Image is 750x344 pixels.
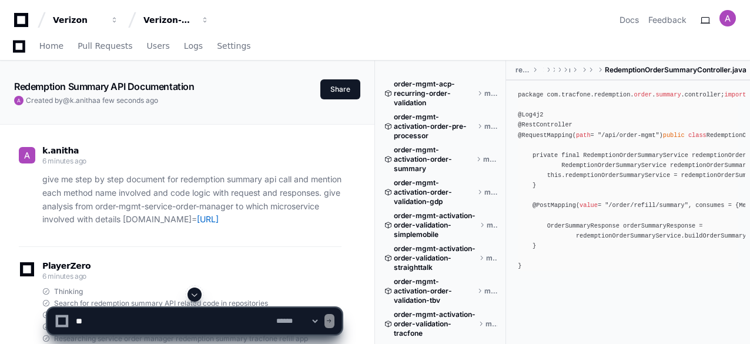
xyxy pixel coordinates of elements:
[655,91,681,98] span: summary
[663,132,685,139] span: public
[14,96,24,105] img: ACg8ocKGBNQ52QSK5jfzVjWMyfslDwz9pWz-hnaw9gZSdrKQv8TeKQ=s96-c
[63,96,70,105] span: @
[484,188,497,197] span: master
[26,96,158,105] span: Created by
[143,14,194,26] div: Verizon-Clarify-Order-Management
[147,33,170,60] a: Users
[39,33,63,60] a: Home
[483,155,497,164] span: master
[217,33,250,60] a: Settings
[42,156,86,165] span: 6 minutes ago
[39,42,63,49] span: Home
[688,132,707,139] span: class
[184,33,203,60] a: Logs
[394,112,475,141] span: order-mgmt-activation-order-pre-processor
[719,10,736,26] img: ACg8ocKGBNQ52QSK5jfzVjWMyfslDwz9pWz-hnaw9gZSdrKQv8TeKQ=s96-c
[518,90,738,271] div: package com.tracfone.redemption. . .controller; com.tracfone.redemption. . .config.ValidJson; com...
[725,91,746,98] span: import
[70,96,96,105] span: k.anitha
[569,65,570,75] span: redemption
[394,244,477,272] span: order-mgmt-activation-order-validation-straighttalk
[394,178,475,206] span: order-mgmt-activation-order-validation-gdp
[320,79,360,99] button: Share
[42,262,91,269] span: PlayerZero
[515,65,530,75] span: redemption-order-summary
[14,81,195,92] app-text-character-animate: Redemption Summary API Documentation
[78,42,132,49] span: Pull Requests
[42,272,86,280] span: 6 minutes ago
[394,145,474,173] span: order-mgmt-activation-order-summary
[139,9,214,31] button: Verizon-Clarify-Order-Management
[19,147,35,163] img: ACg8ocKGBNQ52QSK5jfzVjWMyfslDwz9pWz-hnaw9gZSdrKQv8TeKQ=s96-c
[184,42,203,49] span: Logs
[712,305,744,337] iframe: Open customer support
[48,9,123,31] button: Verizon
[605,65,746,75] span: RedemptionOrderSummaryController.java
[42,173,341,226] p: give me step by step document for redemption summary api call and mention each method name involv...
[634,91,652,98] span: order
[486,253,497,263] span: master
[96,96,158,105] span: a few seconds ago
[620,14,639,26] a: Docs
[580,202,598,209] span: value
[197,214,219,224] a: [URL]
[147,42,170,49] span: Users
[484,89,497,98] span: master
[648,14,687,26] button: Feedback
[54,287,83,296] span: Thinking
[394,211,477,239] span: order-mgmt-activation-order-validation-simplemobile
[217,42,250,49] span: Settings
[394,277,475,305] span: order-mgmt-activation-order-validation-tbv
[53,14,103,26] div: Verizon
[78,33,132,60] a: Pull Requests
[394,79,475,108] span: order-mgmt-acp-recurring-order-validation
[484,286,497,296] span: master
[487,221,498,230] span: master
[484,122,497,131] span: master
[576,132,591,139] span: path
[42,146,79,155] span: k.anitha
